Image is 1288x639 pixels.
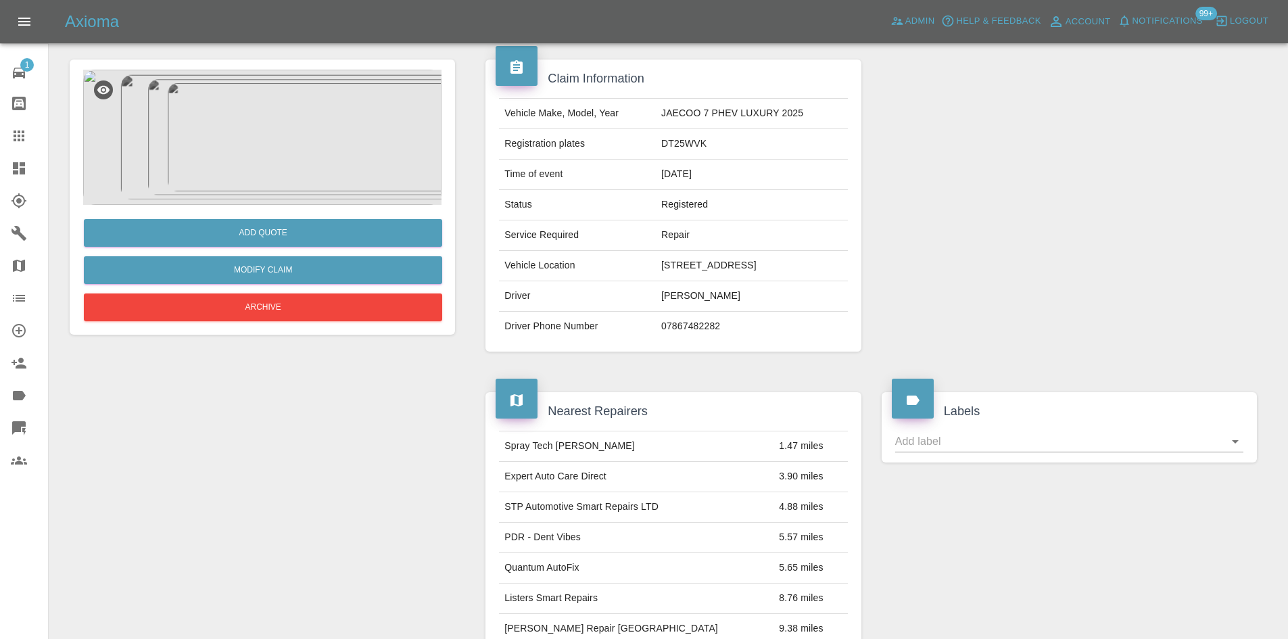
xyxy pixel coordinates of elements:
[956,14,1041,29] span: Help & Feedback
[499,492,773,523] td: STP Automotive Smart Repairs LTD
[773,462,847,492] td: 3.90 miles
[773,492,847,523] td: 4.88 miles
[499,160,656,190] td: Time of event
[938,11,1044,32] button: Help & Feedback
[499,312,656,341] td: Driver Phone Number
[1195,7,1217,20] span: 99+
[496,70,851,88] h4: Claim Information
[499,129,656,160] td: Registration plates
[499,523,773,553] td: PDR - Dent Vibes
[656,190,848,220] td: Registered
[905,14,935,29] span: Admin
[499,431,773,462] td: Spray Tech [PERSON_NAME]
[656,220,848,251] td: Repair
[84,256,442,284] a: Modify Claim
[1114,11,1206,32] button: Notifications
[773,553,847,584] td: 5.65 miles
[65,11,119,32] h5: Axioma
[656,160,848,190] td: [DATE]
[1226,432,1245,451] button: Open
[892,402,1247,421] h4: Labels
[84,219,442,247] button: Add Quote
[656,312,848,341] td: 07867482282
[1045,11,1114,32] a: Account
[1230,14,1268,29] span: Logout
[1066,14,1111,30] span: Account
[499,553,773,584] td: Quantum AutoFix
[773,431,847,462] td: 1.47 miles
[83,70,442,205] img: f54cd097-d107-4a4f-bfd0-afb136d30775
[773,523,847,553] td: 5.57 miles
[499,251,656,281] td: Vehicle Location
[499,462,773,492] td: Expert Auto Care Direct
[20,58,34,72] span: 1
[499,281,656,312] td: Driver
[895,431,1223,452] input: Add label
[1212,11,1272,32] button: Logout
[887,11,938,32] a: Admin
[496,402,851,421] h4: Nearest Repairers
[84,293,442,321] button: Archive
[656,251,848,281] td: [STREET_ADDRESS]
[1132,14,1203,29] span: Notifications
[499,99,656,129] td: Vehicle Make, Model, Year
[773,584,847,614] td: 8.76 miles
[499,220,656,251] td: Service Required
[499,584,773,614] td: Listers Smart Repairs
[8,5,41,38] button: Open drawer
[656,99,848,129] td: JAECOO 7 PHEV LUXURY 2025
[656,129,848,160] td: DT25WVK
[499,190,656,220] td: Status
[656,281,848,312] td: [PERSON_NAME]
